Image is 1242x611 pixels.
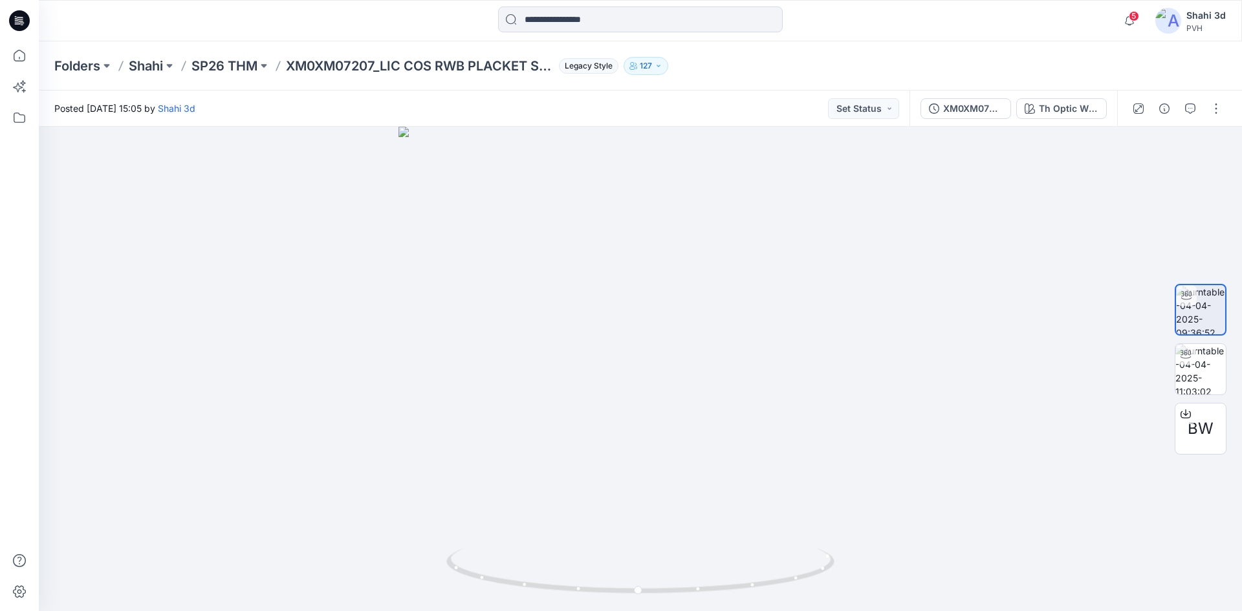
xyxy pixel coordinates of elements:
span: Legacy Style [559,58,618,74]
a: Shahi [129,57,163,75]
span: BW [1188,417,1214,440]
p: 127 [640,59,652,73]
div: Th Optic White - YCF [1039,102,1098,116]
button: Legacy Style [554,57,618,75]
div: XM0XM07207_LIC COS RWB PLACKET SS POLO RF_PROTO_V01 [943,102,1003,116]
a: SP26 THM [191,57,257,75]
button: 127 [624,57,668,75]
img: turntable-04-04-2025-11:03:02 [1175,344,1226,394]
img: turntable-04-04-2025-09:36:52 [1176,285,1225,334]
p: XM0XM07207_LIC COS RWB PLACKET SS POLO RF [286,57,554,75]
span: Posted [DATE] 15:05 by [54,102,195,115]
button: Th Optic White - YCF [1016,98,1107,119]
img: avatar [1155,8,1181,34]
div: Shahi 3d [1186,8,1226,23]
span: 5 [1129,11,1139,21]
a: Shahi 3d [158,103,195,114]
div: PVH [1186,23,1226,33]
a: Folders [54,57,100,75]
button: XM0XM07207_LIC COS RWB PLACKET SS POLO RF_PROTO_V01 [921,98,1011,119]
button: Details [1154,98,1175,119]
